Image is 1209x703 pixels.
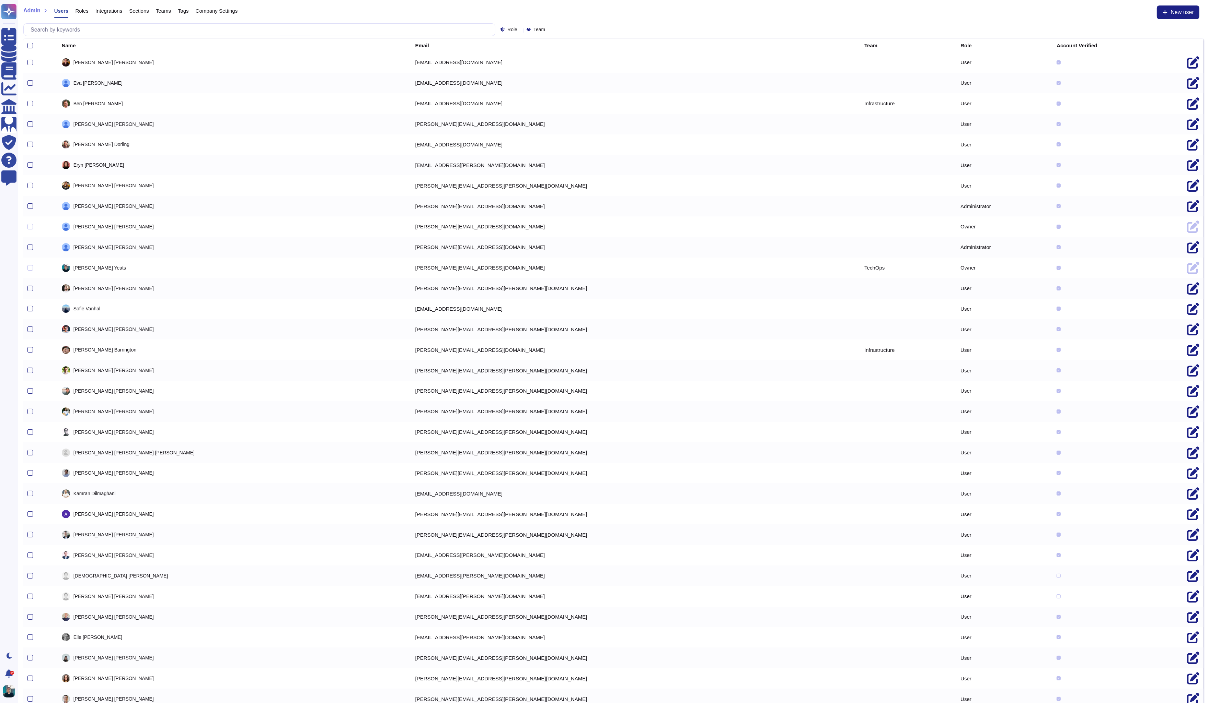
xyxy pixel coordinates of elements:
span: Team [533,27,545,32]
span: [PERSON_NAME] [PERSON_NAME] [73,512,154,516]
span: [PERSON_NAME] [PERSON_NAME] [73,183,154,188]
span: Users [54,8,69,13]
td: User [956,401,1052,422]
img: user [62,264,70,272]
img: user [62,510,70,518]
span: [PERSON_NAME] [PERSON_NAME] [73,594,154,599]
td: User [956,73,1052,93]
img: user [62,223,70,231]
span: Teams [156,8,171,13]
td: [EMAIL_ADDRESS][PERSON_NAME][DOMAIN_NAME] [411,627,861,648]
td: User [956,627,1052,648]
img: user [62,449,70,457]
span: Kamran Dilmaghani [73,491,116,496]
span: Admin [23,8,41,13]
img: user [62,325,70,333]
td: User [956,299,1052,319]
span: [PERSON_NAME] [PERSON_NAME] [73,286,154,291]
span: Sections [129,8,149,13]
td: [PERSON_NAME][EMAIL_ADDRESS][PERSON_NAME][DOMAIN_NAME] [411,647,861,668]
span: [PERSON_NAME] [PERSON_NAME] [PERSON_NAME] [73,450,195,455]
span: Tags [178,8,189,13]
td: [PERSON_NAME][EMAIL_ADDRESS][DOMAIN_NAME] [411,196,861,216]
img: user [62,531,70,539]
td: [PERSON_NAME][EMAIL_ADDRESS][PERSON_NAME][DOMAIN_NAME] [411,504,861,524]
td: User [956,114,1052,134]
td: User [956,175,1052,196]
td: User [956,134,1052,155]
img: user [62,181,70,190]
img: user [62,551,70,559]
img: user [62,202,70,210]
button: user [1,684,20,699]
td: [PERSON_NAME][EMAIL_ADDRESS][PERSON_NAME][DOMAIN_NAME] [411,401,861,422]
td: [PERSON_NAME][EMAIL_ADDRESS][PERSON_NAME][DOMAIN_NAME] [411,175,861,196]
span: [PERSON_NAME] [PERSON_NAME] [73,204,154,208]
img: user [62,613,70,621]
img: user [62,633,70,641]
img: user [62,469,70,477]
td: User [956,155,1052,175]
td: [PERSON_NAME][EMAIL_ADDRESS][PERSON_NAME][DOMAIN_NAME] [411,607,861,627]
img: user [62,654,70,662]
td: User [956,504,1052,524]
span: [PERSON_NAME] [PERSON_NAME] [73,615,154,619]
img: user [62,79,70,87]
span: Ben [PERSON_NAME] [73,101,123,106]
img: user [62,387,70,395]
img: user [62,346,70,354]
td: Administrator [956,196,1052,216]
td: [PERSON_NAME][EMAIL_ADDRESS][PERSON_NAME][DOMAIN_NAME] [411,319,861,339]
td: Owner [956,258,1052,278]
td: [PERSON_NAME][EMAIL_ADDRESS][PERSON_NAME][DOMAIN_NAME] [411,524,861,545]
span: [PERSON_NAME] [PERSON_NAME] [73,224,154,229]
td: [PERSON_NAME][EMAIL_ADDRESS][PERSON_NAME][DOMAIN_NAME] [411,360,861,381]
td: User [956,278,1052,299]
img: user [62,305,70,313]
span: Sofie Vanhal [73,306,100,311]
span: [DEMOGRAPHIC_DATA] [PERSON_NAME] [73,573,168,578]
span: Integrations [95,8,122,13]
span: [PERSON_NAME] [PERSON_NAME] [73,327,154,332]
td: User [956,339,1052,360]
span: Roles [75,8,88,13]
span: [PERSON_NAME] [PERSON_NAME] [73,389,154,393]
span: [PERSON_NAME] [PERSON_NAME] [73,470,154,475]
td: User [956,93,1052,114]
span: New user [1171,10,1194,15]
td: [EMAIL_ADDRESS][DOMAIN_NAME] [411,483,861,504]
img: user [62,407,70,416]
span: [PERSON_NAME] [PERSON_NAME] [73,60,154,65]
td: User [956,607,1052,627]
td: User [956,52,1052,73]
img: user [62,592,70,600]
td: [EMAIL_ADDRESS][DOMAIN_NAME] [411,134,861,155]
span: [PERSON_NAME] [PERSON_NAME] [73,553,154,558]
img: user [62,284,70,293]
td: User [956,319,1052,339]
td: [PERSON_NAME][EMAIL_ADDRESS][PERSON_NAME][DOMAIN_NAME] [411,442,861,463]
td: [EMAIL_ADDRESS][PERSON_NAME][DOMAIN_NAME] [411,545,861,565]
td: Owner [956,216,1052,237]
span: [PERSON_NAME] Dorling [73,142,129,147]
td: User [956,647,1052,668]
span: [PERSON_NAME] [PERSON_NAME] [73,532,154,537]
td: [EMAIL_ADDRESS][DOMAIN_NAME] [411,52,861,73]
span: Company Settings [196,8,238,13]
td: [EMAIL_ADDRESS][DOMAIN_NAME] [411,73,861,93]
td: User [956,442,1052,463]
img: user [62,120,70,128]
span: [PERSON_NAME] [PERSON_NAME] [73,655,154,660]
td: User [956,463,1052,484]
td: [EMAIL_ADDRESS][DOMAIN_NAME] [411,299,861,319]
img: user [62,243,70,251]
span: [PERSON_NAME] [PERSON_NAME] [73,696,154,701]
td: Infrastructure [860,93,956,114]
td: [PERSON_NAME][EMAIL_ADDRESS][PERSON_NAME][DOMAIN_NAME] [411,422,861,442]
td: [EMAIL_ADDRESS][DOMAIN_NAME] [411,93,861,114]
td: TechOps [860,258,956,278]
span: [PERSON_NAME] [PERSON_NAME] [73,409,154,414]
img: user [3,685,15,698]
td: [PERSON_NAME][EMAIL_ADDRESS][DOMAIN_NAME] [411,339,861,360]
td: [PERSON_NAME][EMAIL_ADDRESS][PERSON_NAME][DOMAIN_NAME] [411,463,861,484]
